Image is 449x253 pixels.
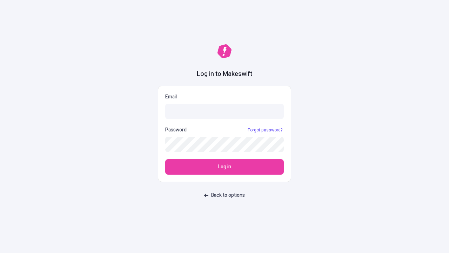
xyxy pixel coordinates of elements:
[165,159,284,175] button: Log in
[211,192,245,199] span: Back to options
[165,126,187,134] p: Password
[246,127,284,133] a: Forgot password?
[165,93,284,101] p: Email
[197,70,252,79] h1: Log in to Makeswift
[200,189,249,202] button: Back to options
[218,163,231,171] span: Log in
[165,104,284,119] input: Email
